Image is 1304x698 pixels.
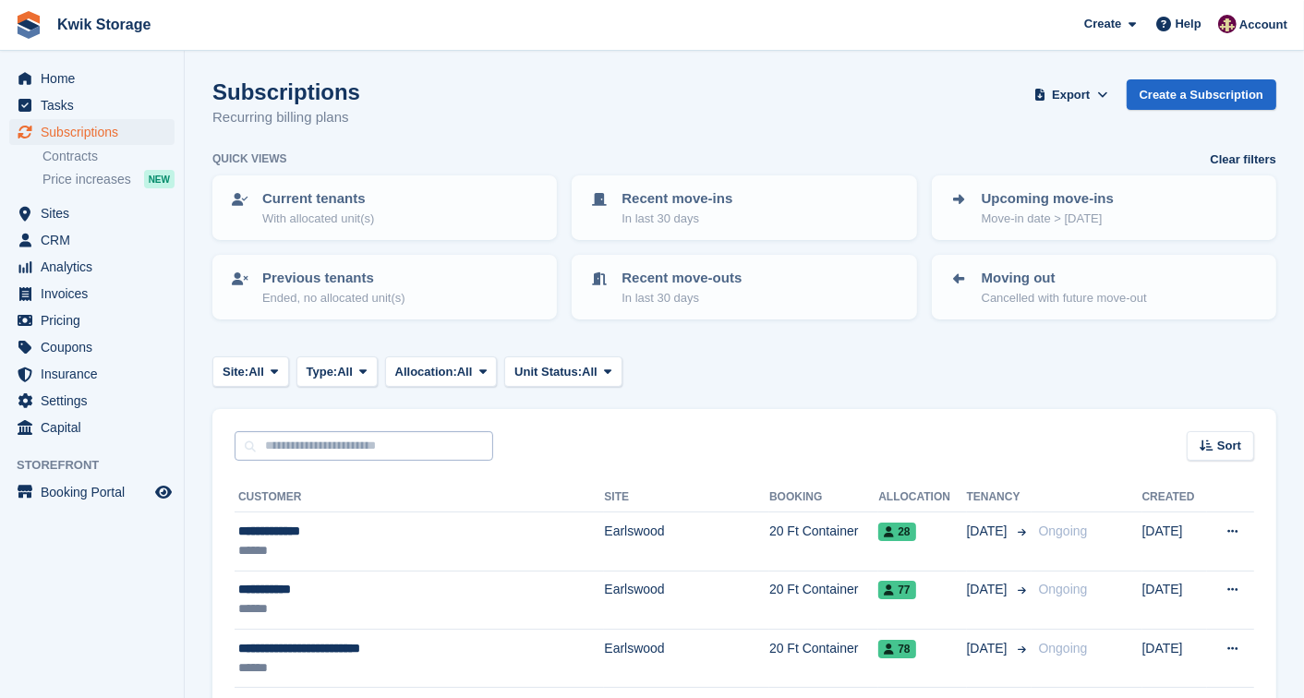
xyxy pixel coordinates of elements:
p: In last 30 days [622,210,732,228]
a: menu [9,227,175,253]
p: Recurring billing plans [212,107,360,128]
a: Moving out Cancelled with future move-out [934,257,1274,318]
a: Contracts [42,148,175,165]
span: Sites [41,200,151,226]
td: Earlswood [604,629,769,687]
a: Clear filters [1210,150,1276,169]
p: In last 30 days [622,289,742,307]
a: menu [9,254,175,280]
span: All [457,363,473,381]
span: All [337,363,353,381]
span: Ongoing [1039,523,1088,538]
span: Pricing [41,307,151,333]
span: Allocation: [395,363,457,381]
p: With allocated unit(s) [262,210,374,228]
span: Export [1052,86,1090,104]
a: menu [9,92,175,118]
h1: Subscriptions [212,79,360,104]
a: menu [9,66,175,91]
button: Allocation: All [385,356,498,387]
span: Capital [41,415,151,440]
img: stora-icon-8386f47178a22dfd0bd8f6a31ec36ba5ce8667c1dd55bd0f319d3a0aa187defe.svg [15,11,42,39]
p: Cancelled with future move-out [982,289,1147,307]
img: ellie tragonette [1218,15,1237,33]
td: [DATE] [1142,571,1207,629]
span: Site: [223,363,248,381]
td: 20 Ft Container [769,512,878,571]
a: Recent move-ins In last 30 days [574,177,914,238]
span: Create [1084,15,1121,33]
a: Upcoming move-ins Move-in date > [DATE] [934,177,1274,238]
td: 20 Ft Container [769,571,878,629]
td: Earlswood [604,571,769,629]
button: Unit Status: All [504,356,622,387]
span: All [248,363,264,381]
a: Kwik Storage [50,9,158,40]
th: Tenancy [967,483,1032,512]
p: Recent move-outs [622,268,742,289]
p: Recent move-ins [622,188,732,210]
span: Type: [307,363,338,381]
span: Subscriptions [41,119,151,145]
p: Move-in date > [DATE] [982,210,1114,228]
a: Price increases NEW [42,169,175,189]
span: 78 [878,640,915,658]
span: [DATE] [967,639,1011,658]
a: Current tenants With allocated unit(s) [214,177,555,238]
span: Account [1239,16,1287,34]
p: Previous tenants [262,268,405,289]
th: Booking [769,483,878,512]
h6: Quick views [212,150,287,167]
span: Ongoing [1039,641,1088,656]
button: Export [1031,79,1112,110]
a: menu [9,119,175,145]
span: [DATE] [967,580,1011,599]
th: Allocation [878,483,966,512]
span: [DATE] [967,522,1011,541]
span: All [582,363,598,381]
a: menu [9,388,175,414]
span: 77 [878,581,915,599]
span: Settings [41,388,151,414]
span: Home [41,66,151,91]
a: menu [9,479,175,505]
a: Previous tenants Ended, no allocated unit(s) [214,257,555,318]
span: Tasks [41,92,151,118]
span: 28 [878,523,915,541]
span: Booking Portal [41,479,151,505]
span: Price increases [42,171,131,188]
a: menu [9,200,175,226]
span: Coupons [41,334,151,360]
span: Analytics [41,254,151,280]
th: Created [1142,483,1207,512]
span: Unit Status: [514,363,582,381]
td: 20 Ft Container [769,629,878,687]
a: menu [9,361,175,387]
span: Invoices [41,281,151,307]
th: Site [604,483,769,512]
p: Current tenants [262,188,374,210]
span: Help [1176,15,1201,33]
a: menu [9,415,175,440]
p: Moving out [982,268,1147,289]
span: Ongoing [1039,582,1088,596]
button: Type: All [296,356,378,387]
a: menu [9,334,175,360]
td: Earlswood [604,512,769,571]
p: Ended, no allocated unit(s) [262,289,405,307]
button: Site: All [212,356,289,387]
td: [DATE] [1142,629,1207,687]
span: CRM [41,227,151,253]
a: Create a Subscription [1127,79,1276,110]
th: Customer [235,483,604,512]
div: NEW [144,170,175,188]
td: [DATE] [1142,512,1207,571]
span: Insurance [41,361,151,387]
span: Sort [1217,437,1241,455]
span: Storefront [17,456,184,475]
a: Preview store [152,481,175,503]
a: Recent move-outs In last 30 days [574,257,914,318]
a: menu [9,281,175,307]
p: Upcoming move-ins [982,188,1114,210]
a: menu [9,307,175,333]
